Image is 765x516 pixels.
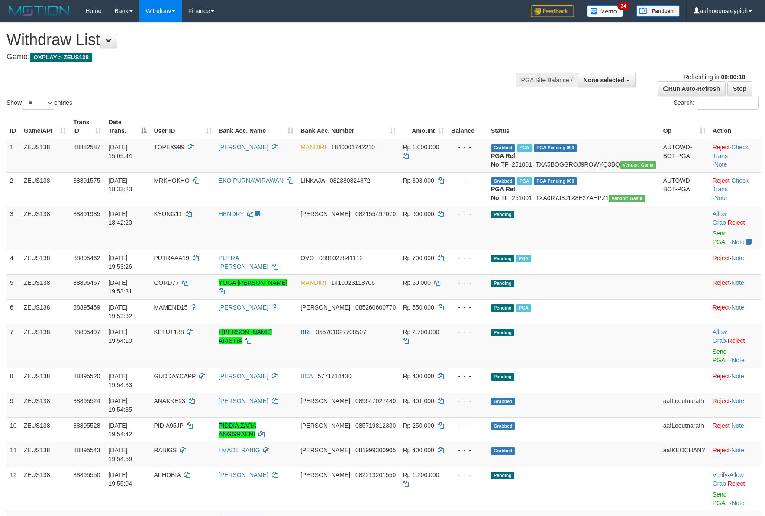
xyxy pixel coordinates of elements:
div: - - - [451,421,484,430]
span: Copy 089647027440 to clipboard [355,397,396,404]
a: Reject [728,480,745,487]
span: Rp 900.000 [403,210,434,217]
td: · · [709,139,761,173]
span: MANDIRI [300,144,326,151]
a: Reject [713,279,730,286]
th: Action [709,114,761,139]
span: Rp 250.000 [403,422,434,429]
td: 1 [6,139,20,173]
span: 34 [617,2,629,10]
h1: Withdraw List [6,31,501,48]
td: · [709,206,761,250]
td: 2 [6,172,20,206]
span: [PERSON_NAME] [300,397,350,404]
div: PGA Site Balance / [516,73,578,87]
span: Grabbed [491,177,515,185]
a: Allow Grab [713,329,727,344]
span: MANDIRI [300,279,326,286]
span: [DATE] 18:42:20 [108,210,132,226]
a: Verify [713,471,728,478]
td: ZEUS138 [20,442,70,467]
th: Date Trans.: activate to sort column descending [105,114,150,139]
span: TOPEX999 [154,144,184,151]
a: EKO PURNAWIRAWAN [219,177,284,184]
a: Note [731,373,744,380]
a: Note [731,447,744,454]
span: [DATE] 19:53:32 [108,304,132,319]
span: [PERSON_NAME] [300,210,350,217]
th: Bank Acc. Name: activate to sort column ascending [215,114,297,139]
b: PGA Ref. No: [491,186,517,201]
h4: Game: [6,53,501,61]
span: Rp 550.000 [403,304,434,311]
span: Copy 082380824872 to clipboard [330,177,370,184]
a: Note [731,397,744,404]
span: Grabbed [491,447,515,455]
span: 88895543 [73,447,100,454]
span: Marked by aafpengsreynich [517,177,532,185]
span: 88895497 [73,329,100,335]
a: Allow Grab [713,471,744,487]
span: 88895469 [73,304,100,311]
a: [PERSON_NAME] [219,471,268,478]
span: Grabbed [491,422,515,430]
a: Check Trans [713,177,749,193]
div: - - - [451,471,484,479]
span: Rp 700.000 [403,255,434,261]
a: Note [731,279,744,286]
td: ZEUS138 [20,139,70,173]
span: 88882587 [73,144,100,151]
a: I [PERSON_NAME] ARISTIA [219,329,272,344]
span: [DATE] 18:33:23 [108,177,132,193]
span: Grabbed [491,144,515,152]
td: ZEUS138 [20,467,70,511]
span: RABIGS [154,447,177,454]
td: ZEUS138 [20,368,70,393]
td: · [709,250,761,274]
span: Refreshing in: [684,74,745,81]
strong: 00:00:10 [721,74,745,81]
td: 6 [6,299,20,324]
div: - - - [451,303,484,312]
span: GORD77 [154,279,179,286]
button: None selected [578,73,636,87]
a: I MADE RABIG [219,447,260,454]
a: Note [732,239,745,245]
span: Copy 081999300905 to clipboard [355,447,396,454]
td: · [709,324,761,368]
span: [DATE] 19:54:33 [108,373,132,388]
label: Search: [674,97,759,110]
a: Run Auto-Refresh [658,81,726,96]
span: · [713,471,744,487]
span: Marked by aafpengsreynich [516,255,531,262]
a: Note [732,357,745,364]
td: · [709,299,761,324]
span: Rp 400.000 [403,447,434,454]
div: - - - [451,372,484,381]
td: ZEUS138 [20,250,70,274]
span: [DATE] 19:54:10 [108,329,132,344]
td: ZEUS138 [20,172,70,206]
b: PGA Ref. No: [491,152,517,168]
span: BRI [300,329,310,335]
span: [PERSON_NAME] [300,471,350,478]
span: · [713,329,728,344]
a: Note [731,255,744,261]
td: TF_251001_TXA0R7J8J1X8E27AHPZ1 [487,172,660,206]
th: Bank Acc. Number: activate to sort column ascending [297,114,399,139]
select: Showentries [22,97,54,110]
span: Copy 0881027841112 to clipboard [319,255,363,261]
td: ZEUS138 [20,393,70,417]
span: OVO [300,255,314,261]
span: Pending [491,329,514,336]
span: Vendor URL: https://trx31.1velocity.biz [620,161,656,169]
span: 88895528 [73,422,100,429]
span: KETUT188 [154,329,184,335]
span: KYUNG11 [154,210,182,217]
div: - - - [451,397,484,405]
td: · · [709,172,761,206]
span: Pending [491,373,514,381]
span: · [713,210,728,226]
a: Send PGA [713,348,727,364]
th: Balance [448,114,487,139]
